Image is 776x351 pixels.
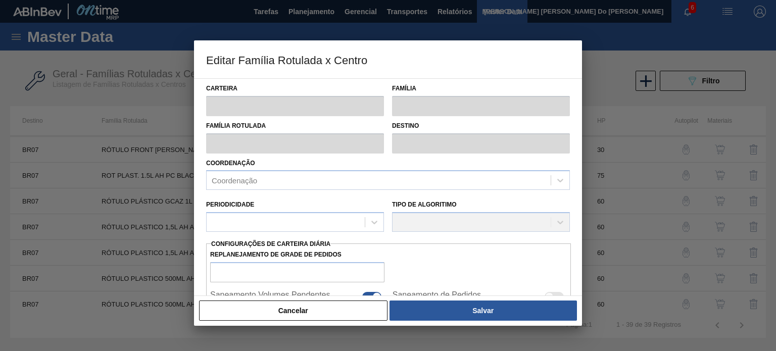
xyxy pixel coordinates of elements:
label: Destino [392,119,570,133]
button: Salvar [390,300,577,321]
label: Saneamento Volumes Pendentes [210,290,330,303]
label: Coordenação [206,160,255,167]
label: Tipo de Algoritimo [392,201,457,208]
div: Coordenação [212,176,257,185]
label: Periodicidade [206,201,254,208]
label: Carteira [206,81,384,96]
label: Saneamento de Pedidos [393,290,481,303]
label: Família [392,81,570,96]
h3: Editar Família Rotulada x Centro [194,40,582,79]
button: Cancelar [199,300,387,321]
label: Replanejamento de Grade de Pedidos [210,247,384,262]
label: Família Rotulada [206,119,384,133]
span: Configurações de Carteira Diária [211,240,330,247]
